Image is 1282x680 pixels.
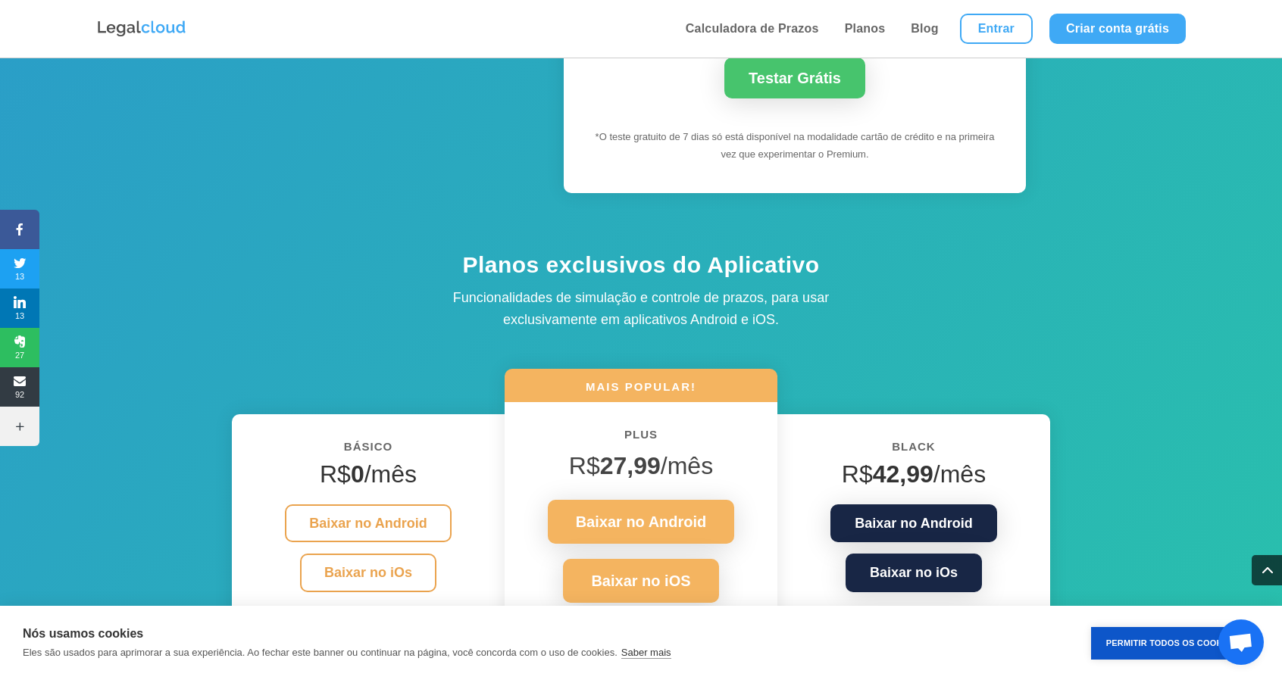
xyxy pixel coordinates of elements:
[590,129,999,164] p: *O teste gratuito de 7 dias só está disponível na modalidade cartão de crédito e na primeira vez ...
[23,647,618,658] p: Eles são usados para aprimorar a sua experiência. Ao fechar este banner ou continuar na página, v...
[548,500,735,544] a: Baixar no Android
[960,14,1033,44] a: Entrar
[621,647,671,659] a: Saber mais
[300,554,436,592] a: Baixar no iOs
[351,460,364,488] strong: 0
[846,554,982,592] a: Baixar no iOs
[800,437,1027,464] h6: Black
[600,452,661,479] strong: 27,99
[23,627,143,640] strong: Nós usamos cookies
[255,460,482,496] h4: R$ /mês
[414,287,868,331] p: Funcionalidades de simulação e controle de prazos, para usar exclusivamente em aplicativos Androi...
[255,437,482,464] h6: BÁSICO
[724,58,865,98] a: Testar Grátis
[527,425,755,452] h6: PLUS
[1091,627,1252,660] button: Permitir Todos os Cookies
[1049,14,1186,44] a: Criar conta grátis
[569,452,713,479] span: R$ /mês
[376,250,906,287] h4: Planos exclusivos do Aplicativo
[1218,619,1264,665] a: Bate-papo aberto
[800,460,1027,496] h4: R$ /mês
[873,460,933,488] strong: 42,99
[285,504,451,543] a: Baixar no Android
[505,379,777,402] h6: MAIS POPULAR!
[563,559,718,603] a: Baixar no iOS
[830,504,996,543] a: Baixar no Android
[96,19,187,39] img: Logo da Legalcloud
